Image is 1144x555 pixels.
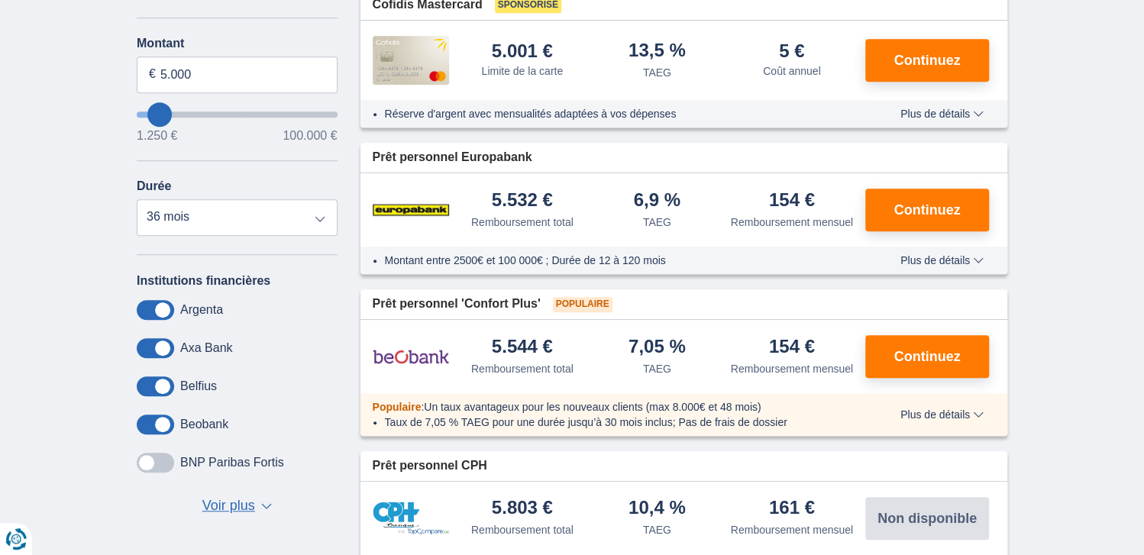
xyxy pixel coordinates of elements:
[492,499,553,519] div: 5.803 €
[137,37,338,50] label: Montant
[643,215,671,230] div: TAEG
[373,457,487,475] span: Prêt personnel CPH
[894,350,961,363] span: Continuez
[865,189,989,231] button: Continuez
[373,502,449,534] img: pret personnel CPH Banque
[373,337,449,376] img: pret personnel Beobank
[731,215,853,230] div: Remboursement mensuel
[137,179,171,193] label: Durée
[900,409,984,420] span: Plus de détails
[492,42,553,60] div: 5.001 €
[481,63,563,79] div: Limite de la carte
[471,215,574,230] div: Remboursement total
[385,106,856,121] li: Réserve d'argent avec mensualités adaptées à vos dépenses
[180,303,223,317] label: Argenta
[385,253,856,268] li: Montant entre 2500€ et 100 000€ ; Durée de 12 à 120 mois
[373,191,449,229] img: pret personnel Europabank
[137,274,270,288] label: Institutions financières
[629,499,686,519] div: 10,4 %
[769,499,815,519] div: 161 €
[471,522,574,537] div: Remboursement total
[553,297,612,312] span: Populaire
[643,522,671,537] div: TAEG
[360,399,868,415] div: :
[180,456,284,469] label: BNP Paribas Fortis
[180,341,232,355] label: Axa Bank
[385,415,856,430] li: Taux de 7,05 % TAEG pour une durée jusqu’à 30 mois inclus; Pas de frais de dossier
[643,65,671,80] div: TAEG
[894,203,961,217] span: Continuez
[373,295,541,313] span: Prêt personnel 'Confort Plus'
[180,418,228,431] label: Beobank
[731,522,853,537] div: Remboursement mensuel
[261,503,272,509] span: ▼
[643,361,671,376] div: TAEG
[634,191,680,211] div: 6,9 %
[492,337,553,358] div: 5.544 €
[877,511,977,525] span: Non disponible
[202,496,255,516] span: Voir plus
[731,361,853,376] div: Remboursement mensuel
[865,335,989,378] button: Continuez
[492,191,553,211] div: 5.532 €
[889,408,995,421] button: Plus de détails
[283,130,337,142] span: 100.000 €
[763,63,821,79] div: Coût annuel
[629,41,686,62] div: 13,5 %
[471,361,574,376] div: Remboursement total
[889,254,995,266] button: Plus de détails
[779,42,804,60] div: 5 €
[889,108,995,120] button: Plus de détails
[149,66,156,83] span: €
[373,149,532,166] span: Prêt personnel Europabank
[180,379,217,393] label: Belfius
[900,255,984,266] span: Plus de détails
[373,401,422,413] span: Populaire
[373,36,449,85] img: pret personnel Cofidis CC
[769,191,815,211] div: 154 €
[865,39,989,82] button: Continuez
[424,401,761,413] span: Un taux avantageux pour les nouveaux clients (max 8.000€ et 48 mois)
[865,497,989,540] button: Non disponible
[198,495,276,517] button: Voir plus ▼
[769,337,815,358] div: 154 €
[900,108,984,119] span: Plus de détails
[137,111,338,118] input: wantToBorrow
[629,337,686,358] div: 7,05 %
[894,53,961,67] span: Continuez
[137,130,177,142] span: 1.250 €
